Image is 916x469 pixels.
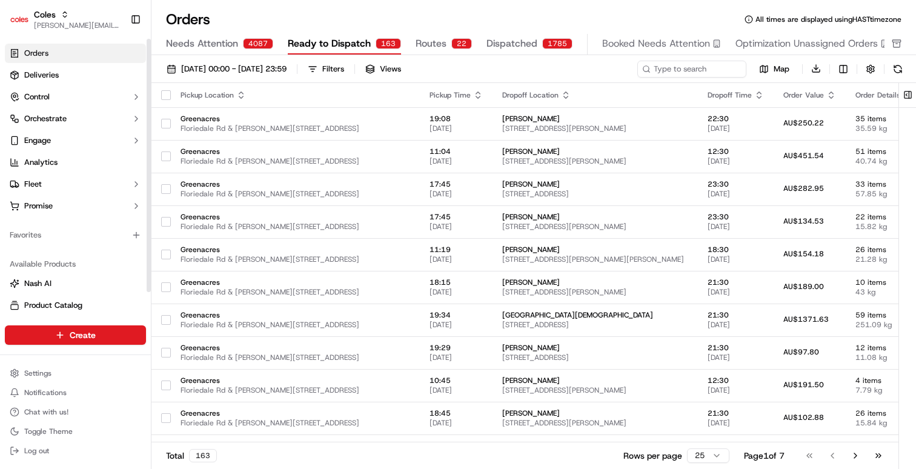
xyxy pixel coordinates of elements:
[430,278,483,287] span: 18:15
[416,36,446,51] span: Routes
[322,64,344,75] div: Filters
[430,212,483,222] span: 17:45
[735,36,878,51] span: Optimization Unassigned Orders
[24,179,42,190] span: Fleet
[34,21,121,30] button: [PERSON_NAME][EMAIL_ADDRESS][DOMAIN_NAME]
[430,408,483,418] span: 18:45
[502,90,688,100] div: Dropoff Location
[181,222,410,231] span: Floriedale Rd & [PERSON_NAME][STREET_ADDRESS]
[5,196,146,216] button: Promise
[24,201,53,211] span: Promise
[24,70,59,81] span: Deliveries
[502,376,688,385] span: [PERSON_NAME]
[5,153,146,172] a: Analytics
[24,388,67,397] span: Notifications
[181,310,410,320] span: Greenacres
[783,413,824,422] span: AU$102.88
[855,245,916,254] span: 26 items
[181,418,410,428] span: Floriedale Rd & [PERSON_NAME][STREET_ADDRESS]
[542,38,572,49] div: 1785
[502,408,688,418] span: [PERSON_NAME]
[855,222,916,231] span: 15.82 kg
[708,245,764,254] span: 18:30
[855,90,916,100] div: Order Details
[855,320,916,330] span: 251.09 kg
[70,329,96,341] span: Create
[708,147,764,156] span: 12:30
[708,385,764,395] span: [DATE]
[783,118,824,128] span: AU$250.22
[708,124,764,133] span: [DATE]
[430,254,483,264] span: [DATE]
[5,442,146,459] button: Log out
[855,179,916,189] span: 33 items
[623,450,682,462] p: Rows per page
[855,343,916,353] span: 12 items
[430,287,483,297] span: [DATE]
[502,385,688,395] span: [STREET_ADDRESS][PERSON_NAME]
[5,87,146,107] button: Control
[5,109,146,128] button: Orchestrate
[5,254,146,274] div: Available Products
[181,212,410,222] span: Greenacres
[783,347,819,357] span: AU$97.80
[708,353,764,362] span: [DATE]
[502,320,688,330] span: [STREET_ADDRESS]
[181,189,410,199] span: Floriedale Rd & [PERSON_NAME][STREET_ADDRESS]
[360,61,407,78] button: Views
[181,353,410,362] span: Floriedale Rd & [PERSON_NAME][STREET_ADDRESS]
[855,189,916,199] span: 57.85 kg
[181,64,287,75] span: [DATE] 00:00 - [DATE] 23:59
[5,274,146,293] button: Nash AI
[181,320,410,330] span: Floriedale Rd & [PERSON_NAME][STREET_ADDRESS]
[502,278,688,287] span: [PERSON_NAME]
[430,90,483,100] div: Pickup Time
[181,441,410,451] span: [PERSON_NAME]
[502,441,688,451] span: [PERSON_NAME]
[430,189,483,199] span: [DATE]
[744,450,785,462] div: Page 1 of 7
[855,385,916,395] span: 7.79 kg
[855,114,916,124] span: 35 items
[430,310,483,320] span: 19:34
[380,64,401,75] span: Views
[502,222,688,231] span: [STREET_ADDRESS][PERSON_NAME]
[783,380,824,390] span: AU$191.50
[181,179,410,189] span: Greenacres
[430,179,483,189] span: 17:45
[708,278,764,287] span: 21:30
[502,353,688,362] span: [STREET_ADDRESS]
[24,407,68,417] span: Chat with us!
[708,156,764,166] span: [DATE]
[430,245,483,254] span: 11:19
[5,404,146,421] button: Chat with us!
[855,278,916,287] span: 10 items
[486,36,537,51] span: Dispatched
[783,151,824,161] span: AU$451.54
[181,245,410,254] span: Greenacres
[889,61,906,78] button: Refresh
[430,156,483,166] span: [DATE]
[430,222,483,231] span: [DATE]
[783,282,824,291] span: AU$189.00
[708,90,764,100] div: Dropoff Time
[708,408,764,418] span: 21:30
[430,441,483,451] span: 18:09
[181,385,410,395] span: Floriedale Rd & [PERSON_NAME][STREET_ADDRESS]
[708,222,764,231] span: [DATE]
[502,179,688,189] span: [PERSON_NAME]
[708,343,764,353] span: 21:30
[166,10,210,29] h1: Orders
[430,418,483,428] span: [DATE]
[451,38,472,49] div: 22
[783,216,824,226] span: AU$134.53
[855,287,916,297] span: 43 kg
[34,8,56,21] span: Coles
[24,300,82,311] span: Product Catalog
[288,36,371,51] span: Ready to Dispatch
[502,310,688,320] span: [GEOGRAPHIC_DATA][DEMOGRAPHIC_DATA]
[708,376,764,385] span: 12:30
[24,91,50,102] span: Control
[855,147,916,156] span: 51 items
[602,36,710,51] span: Booked Needs Attention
